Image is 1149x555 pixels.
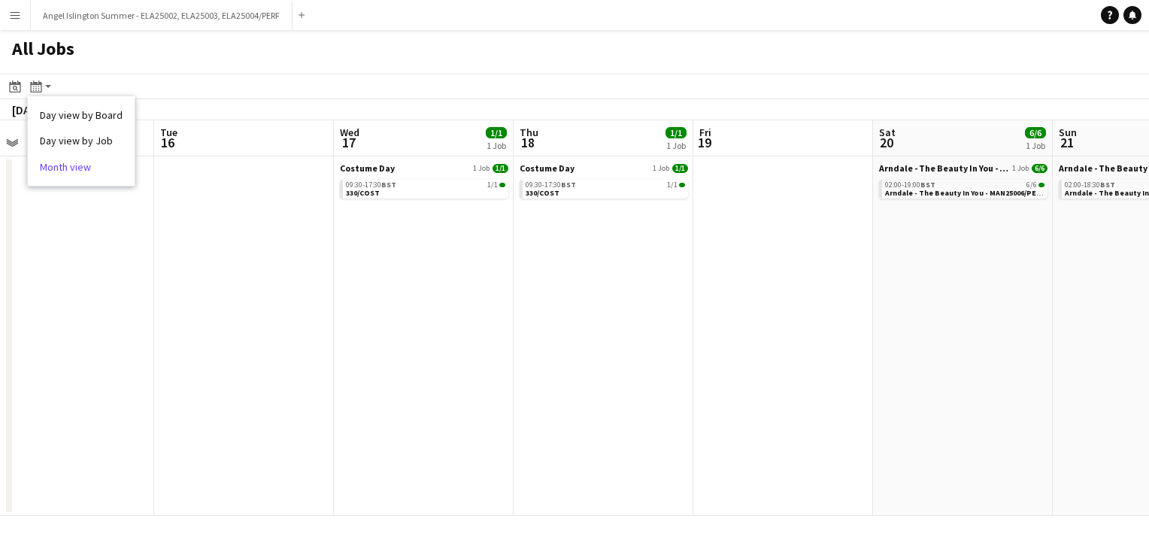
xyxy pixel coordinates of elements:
[879,126,896,139] span: Sat
[879,162,1009,174] span: Arndale - The Beauty In You - MAN25006/PERF
[340,162,508,202] div: Costume Day1 Job1/109:30-17:30BST1/1330/COST
[40,108,123,122] a: Day view by Board
[667,181,678,189] span: 1/1
[340,126,359,139] span: Wed
[381,180,396,190] span: BST
[40,160,123,174] a: Month view
[1026,140,1045,151] div: 1 Job
[486,127,507,138] span: 1/1
[493,164,508,173] span: 1/1
[340,162,395,174] span: Costume Day
[520,162,688,174] a: Costume Day1 Job1/1
[666,140,686,151] div: 1 Job
[1065,181,1115,189] span: 02:00-18:30
[487,140,506,151] div: 1 Job
[679,183,685,187] span: 1/1
[1100,180,1115,190] span: BST
[879,162,1047,174] a: Arndale - The Beauty In You - MAN25006/PERF1 Job6/6
[885,181,935,189] span: 02:00-19:00
[697,134,711,151] span: 19
[1057,134,1077,151] span: 21
[520,162,688,202] div: Costume Day1 Job1/109:30-17:30BST1/1330/COST
[487,181,498,189] span: 1/1
[672,164,688,173] span: 1/1
[346,188,380,198] span: 330/COST
[526,188,559,198] span: 330/COST
[879,162,1047,202] div: Arndale - The Beauty In You - MAN25006/PERF1 Job6/602:00-19:00BST6/6Arndale - The Beauty In You -...
[160,126,177,139] span: Tue
[920,180,935,190] span: BST
[473,164,490,173] span: 1 Job
[1012,164,1029,173] span: 1 Job
[877,134,896,151] span: 20
[1032,164,1047,173] span: 6/6
[1026,181,1037,189] span: 6/6
[31,1,293,30] button: Angel Islington Summer - ELA25002, ELA25003, ELA25004/PERF
[158,134,177,151] span: 16
[520,126,538,139] span: Thu
[653,164,669,173] span: 1 Job
[665,127,687,138] span: 1/1
[885,188,1046,198] span: Arndale - The Beauty In You - MAN25006/PERF
[340,162,508,174] a: Costume Day1 Job1/1
[499,183,505,187] span: 1/1
[526,180,685,197] a: 09:30-17:30BST1/1330/COST
[40,134,123,147] a: Day view by Job
[520,162,574,174] span: Costume Day
[346,181,396,189] span: 09:30-17:30
[526,181,576,189] span: 09:30-17:30
[1038,183,1044,187] span: 6/6
[1025,127,1046,138] span: 6/6
[699,126,711,139] span: Fri
[346,180,505,197] a: 09:30-17:30BST1/1330/COST
[12,102,47,117] div: [DATE]
[338,134,359,151] span: 17
[885,180,1044,197] a: 02:00-19:00BST6/6Arndale - The Beauty In You - MAN25006/PERF
[561,180,576,190] span: BST
[517,134,538,151] span: 18
[1059,126,1077,139] span: Sun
